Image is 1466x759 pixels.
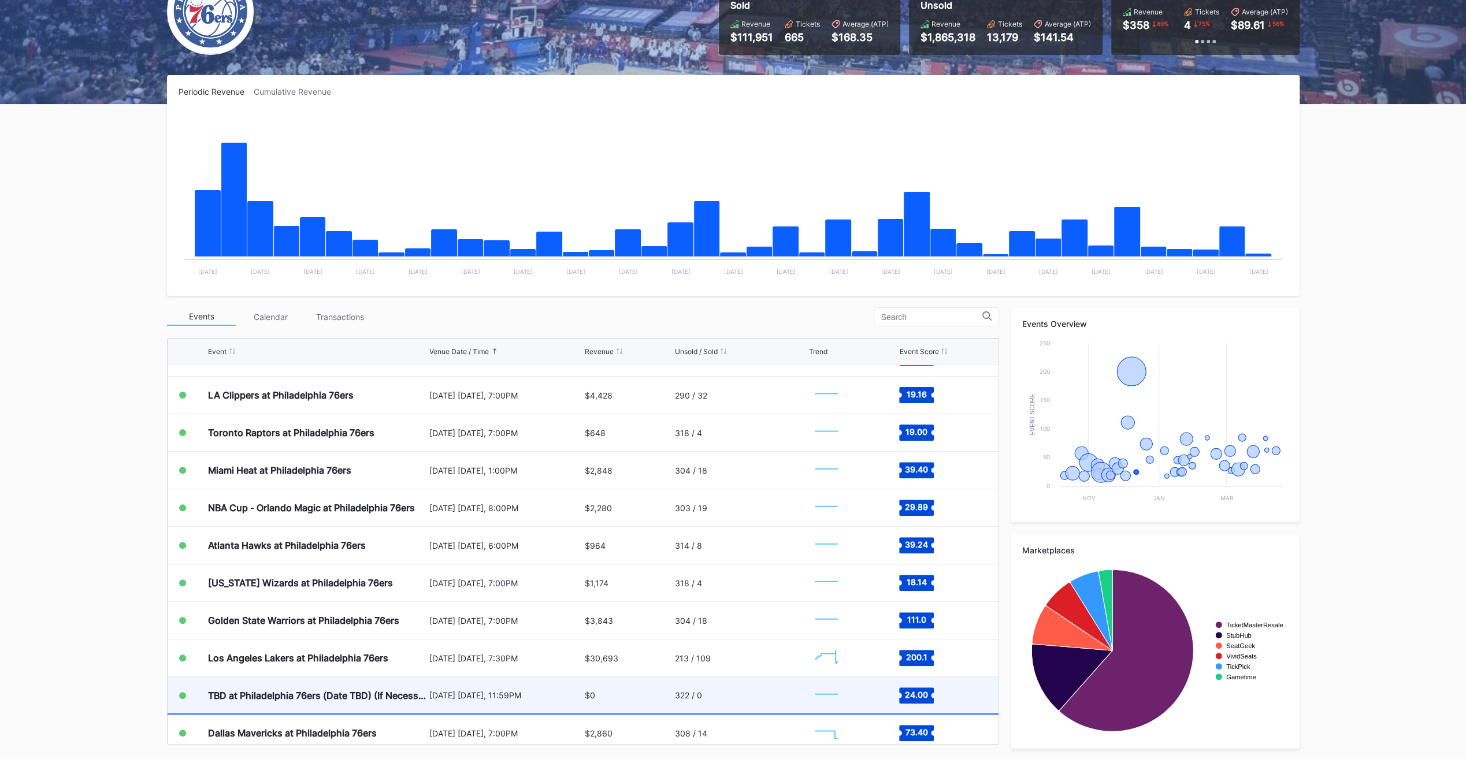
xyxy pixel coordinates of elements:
div: Venue Date / Time [429,347,489,356]
div: Dallas Mavericks at Philadelphia 76ers [208,727,377,739]
text: SeatGeek [1226,642,1255,649]
text: 111.0 [907,615,926,624]
div: [DATE] [DATE], 7:00PM [429,428,582,438]
div: Transactions [306,308,375,326]
text: Mar [1220,494,1234,501]
div: 56 % [1271,19,1285,28]
svg: Chart title [809,643,844,672]
div: 13,179 [987,31,1022,43]
div: Revenue [931,20,960,28]
div: 314 / 8 [675,541,702,550]
text: 29.89 [905,502,928,512]
text: [DATE] [303,268,322,275]
text: 50 [1043,453,1050,460]
text: [DATE] [356,268,375,275]
svg: Chart title [809,568,844,597]
text: [DATE] [566,268,585,275]
div: Events Overview [1022,319,1288,329]
text: [DATE] [618,268,637,275]
div: LA Clippers at Philadelphia 76ers [208,389,354,401]
text: 150 [1040,396,1050,403]
div: [DATE] [DATE], 8:00PM [429,503,582,513]
div: $2,280 [585,503,612,513]
div: Tickets [796,20,820,28]
div: Event Score [899,347,938,356]
div: 304 / 18 [675,616,707,626]
text: TickPick [1226,663,1250,670]
div: 304 / 18 [675,466,707,475]
div: $141.54 [1034,31,1091,43]
div: TBD at Philadelphia 76ers (Date TBD) (If Necessary) [208,690,426,701]
text: 0 [1046,482,1050,489]
text: [DATE] [251,268,270,275]
div: $1,174 [585,578,608,588]
div: $168.35 [832,31,889,43]
div: 318 / 4 [675,578,702,588]
text: Gametime [1226,674,1256,680]
div: $1,865,318 [921,31,975,43]
text: [DATE] [1196,268,1215,275]
text: [DATE] [671,268,690,275]
div: $89.61 [1231,19,1265,31]
text: 24.00 [905,689,928,699]
div: Calendar [236,308,306,326]
text: Event Score [1029,393,1035,435]
div: 290 / 32 [675,390,707,400]
div: [DATE] [DATE], 11:59PM [429,690,582,700]
text: [DATE] [1249,268,1268,275]
div: [DATE] [DATE], 7:00PM [429,616,582,626]
div: [DATE] [DATE], 7:30PM [429,653,582,663]
text: [DATE] [723,268,743,275]
div: $111,951 [730,31,773,43]
div: Average (ATP) [1242,8,1288,16]
div: $358 [1123,19,1149,31]
div: Tickets [998,20,1022,28]
svg: Chart title [809,456,844,485]
text: [DATE] [1144,268,1163,275]
text: [DATE] [881,268,900,275]
div: 75 % [1197,19,1211,28]
div: 4 [1184,19,1191,31]
div: Periodic Revenue [179,87,254,96]
text: [DATE] [1038,268,1057,275]
div: Cumulative Revenue [254,87,340,96]
div: [DATE] [DATE], 6:00PM [429,541,582,550]
div: Revenue [1134,8,1163,16]
div: 89 % [1156,19,1170,28]
text: [DATE] [934,268,953,275]
text: 18.14 [907,577,927,587]
div: $3,843 [585,616,613,626]
text: 250 [1040,340,1050,347]
div: [DATE] [DATE], 7:00PM [429,728,582,738]
div: Revenue [585,347,614,356]
div: Los Angeles Lakers at Philadelphia 76ers [208,652,388,664]
text: [DATE] [198,268,217,275]
svg: Chart title [1022,564,1288,737]
div: [US_STATE] Wizards at Philadelphia 76ers [208,577,393,589]
text: 19.00 [905,427,927,437]
div: 308 / 14 [675,728,707,738]
svg: Chart title [809,719,844,747]
text: 19.16 [907,389,927,399]
text: 200 [1040,368,1050,375]
div: Marketplaces [1022,545,1288,555]
div: Average (ATP) [1045,20,1091,28]
div: [DATE] [DATE], 7:00PM [429,390,582,400]
div: Golden State Warriors at Philadelphia 76ers [208,615,399,626]
svg: Chart title [179,111,1288,284]
text: 100 [1040,425,1050,432]
text: [DATE] [776,268,795,275]
div: [DATE] [DATE], 1:00PM [429,466,582,475]
div: NBA Cup - Orlando Magic at Philadelphia 76ers [208,502,415,514]
svg: Chart title [809,606,844,635]
div: 213 / 109 [675,653,711,663]
text: 200.1 [906,652,927,662]
div: $2,860 [585,728,613,738]
text: [DATE] [1091,268,1110,275]
div: $648 [585,428,606,438]
div: $4,428 [585,390,613,400]
div: Events [167,308,236,326]
div: Atlanta Hawks at Philadelphia 76ers [208,540,366,551]
input: Search [881,312,982,322]
div: 322 / 0 [675,690,702,700]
